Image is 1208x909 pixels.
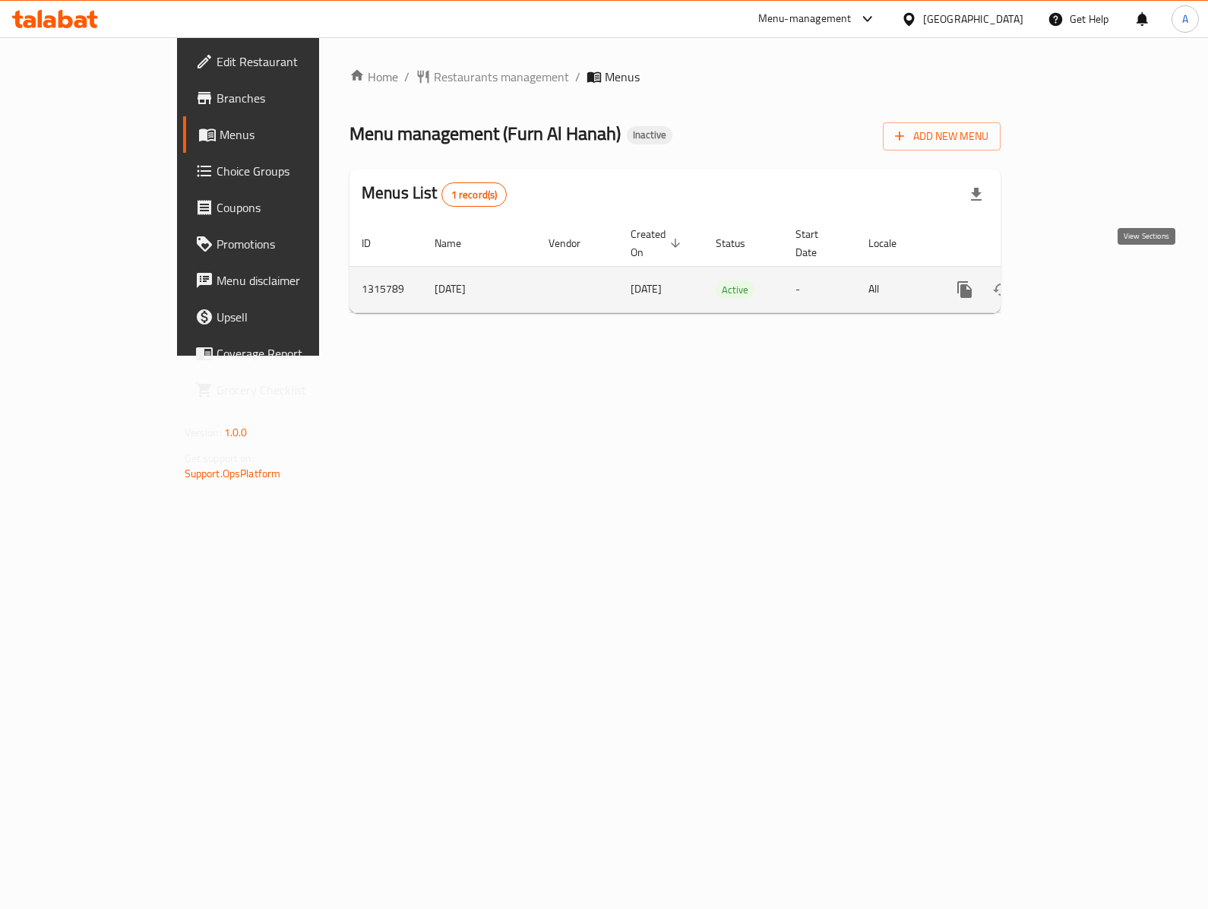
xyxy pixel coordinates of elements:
a: Menu disclaimer [183,262,379,299]
a: Grocery Checklist [183,372,379,408]
span: Coupons [217,198,367,217]
span: Menus [220,125,367,144]
span: Active [716,281,754,299]
span: Restaurants management [434,68,569,86]
span: Coverage Report [217,344,367,363]
span: Branches [217,89,367,107]
span: Created On [631,225,685,261]
a: Promotions [183,226,379,262]
button: Add New Menu [883,122,1001,150]
td: [DATE] [422,266,536,312]
a: Coupons [183,189,379,226]
li: / [575,68,580,86]
a: Branches [183,80,379,116]
h2: Menus List [362,182,507,207]
a: Choice Groups [183,153,379,189]
span: Add New Menu [895,127,988,146]
div: Active [716,280,754,299]
span: ID [362,234,391,252]
a: Coverage Report [183,335,379,372]
span: Menu management ( Furn Al Hanah ) [349,116,621,150]
span: Version: [185,423,222,442]
span: Promotions [217,235,367,253]
span: 1 record(s) [442,188,507,202]
td: 1315789 [349,266,422,312]
th: Actions [934,220,1105,267]
td: All [856,266,934,312]
span: Name [435,234,481,252]
div: [GEOGRAPHIC_DATA] [923,11,1023,27]
span: Menus [605,68,640,86]
td: - [783,266,856,312]
span: [DATE] [631,279,662,299]
button: more [947,271,983,308]
span: Get support on: [185,448,255,468]
div: Inactive [627,126,672,144]
div: Total records count [441,182,508,207]
a: Menus [183,116,379,153]
span: Locale [868,234,916,252]
span: Edit Restaurant [217,52,367,71]
span: Vendor [549,234,600,252]
span: Upsell [217,308,367,326]
span: 1.0.0 [224,423,248,442]
span: A [1182,11,1188,27]
a: Support.OpsPlatform [185,464,281,483]
a: Upsell [183,299,379,335]
span: Choice Groups [217,162,367,180]
span: Start Date [795,225,838,261]
a: Restaurants management [416,68,569,86]
table: enhanced table [349,220,1105,313]
nav: breadcrumb [349,68,1001,86]
div: Menu-management [758,10,852,28]
span: Menu disclaimer [217,271,367,290]
span: Status [716,234,765,252]
span: Inactive [627,128,672,141]
li: / [404,68,410,86]
div: Export file [958,176,995,213]
a: Edit Restaurant [183,43,379,80]
span: Grocery Checklist [217,381,367,399]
